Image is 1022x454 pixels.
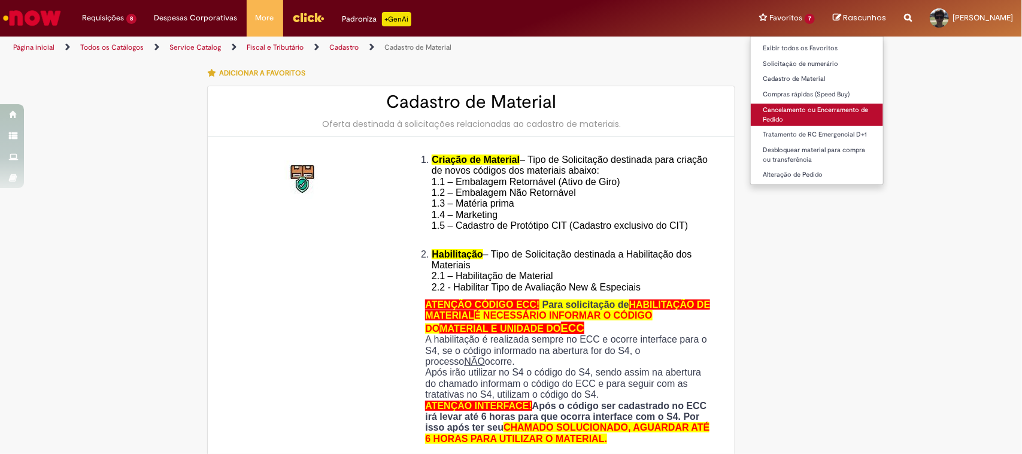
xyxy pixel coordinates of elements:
[80,43,144,52] a: Todos os Catálogos
[805,14,815,24] span: 7
[751,168,883,181] a: Alteração de Pedido
[751,144,883,166] a: Desbloquear material para compra ou transferência
[425,299,710,320] span: HABILITAÇÃO DE MATERIAL
[126,14,137,24] span: 8
[425,334,714,367] p: A habilitação é realizada sempre no ECC e ocorre interface para o S4, se o código informado na ab...
[439,323,560,334] span: MATERIAL E UNIDADE DO
[751,57,883,71] a: Solicitação de numerário
[220,118,723,130] div: Oferta destinada à solicitações relacionadas ao cadastro de materiais.
[751,72,883,86] a: Cadastro de Material
[219,68,305,78] span: Adicionar a Favoritos
[432,249,483,259] span: Habilitação
[953,13,1013,23] span: [PERSON_NAME]
[82,12,124,24] span: Requisições
[425,422,709,443] span: CHAMADO SOLUCIONADO, AGUARDAR ATÉ 6 HORAS PARA UTILIZAR O MATERIAL.
[256,12,274,24] span: More
[833,13,886,24] a: Rascunhos
[169,43,221,52] a: Service Catalog
[751,104,883,126] a: Cancelamento ou Encerramento de Pedido
[432,155,520,165] span: Criação de Material
[207,60,312,86] button: Adicionar a Favoritos
[751,128,883,141] a: Tratamento de RC Emergencial D+1
[464,356,485,367] u: NÃO
[425,299,539,310] span: ATENÇÃO CÓDIGO ECC!
[1,6,63,30] img: ServiceNow
[342,12,411,26] div: Padroniza
[384,43,451,52] a: Cadastro de Material
[284,161,323,199] img: Cadastro de Material
[9,37,672,59] ul: Trilhas de página
[247,43,304,52] a: Fiscal e Tributário
[382,12,411,26] p: +GenAi
[750,36,884,185] ul: Favoritos
[769,12,802,24] span: Favoritos
[432,155,708,242] span: – Tipo de Solicitação destinada para criação de novos códigos dos materiais abaixo: 1.1 – Embalag...
[542,299,629,310] span: Para solicitação de
[561,322,584,334] span: ECC
[13,43,54,52] a: Página inicial
[220,92,723,112] h2: Cadastro de Material
[751,42,883,55] a: Exibir todos os Favoritos
[292,8,325,26] img: click_logo_yellow_360x200.png
[432,249,692,292] span: – Tipo de Solicitação destinada a Habilitação dos Materiais 2.1 – Habilitação de Material 2.2 - H...
[425,367,714,400] p: Após irão utilizar no S4 o código do S4, sendo assim na abertura do chamado informam o código do ...
[329,43,359,52] a: Cadastro
[425,401,709,444] strong: Após o código ser cadastrado no ECC irá levar até 6 horas para que ocorra interface com o S4. Por...
[425,401,532,411] span: ATENÇÃO INTERFACE!
[425,310,652,333] span: É NECESSÁRIO INFORMAR O CÓDIGO DO
[751,88,883,101] a: Compras rápidas (Speed Buy)
[154,12,238,24] span: Despesas Corporativas
[843,12,886,23] span: Rascunhos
